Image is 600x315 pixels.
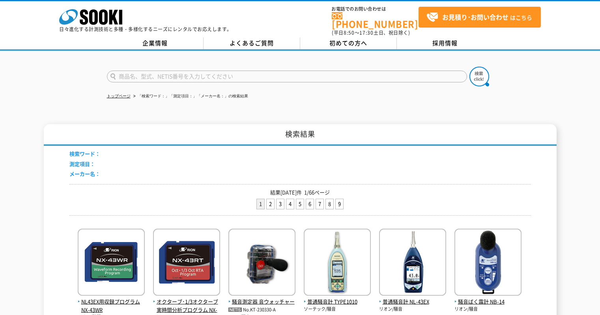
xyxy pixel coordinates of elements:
span: メーカー名： [69,170,100,177]
span: (平日 ～ 土日、祝日除く) [332,29,410,36]
a: 初めての方へ [300,37,397,49]
a: 4 [286,199,294,209]
p: ソーテック/騒音 [304,306,371,313]
img: btn_search.png [469,67,489,86]
span: 騒音ばく露計 NB-14 [454,298,521,306]
img: NX-43WR [78,229,145,298]
a: 3 [277,199,284,209]
strong: お見積り･お問い合わせ [442,12,508,22]
a: 採用情報 [397,37,493,49]
a: 2 [267,199,274,209]
img: 音ウォッチャー [228,229,295,298]
a: 普通騒音計 TYPE1010 [304,289,371,306]
a: よくあるご質問 [204,37,300,49]
span: 17:30 [359,29,374,36]
p: リオン/騒音 [379,306,446,313]
a: 企業情報 [107,37,204,49]
a: 騒音ばく露計 NB-14 [454,289,521,306]
a: 騒音測定器 音ウォッチャー [228,289,295,306]
span: 検索ワード： [69,150,100,157]
span: お電話でのお問い合わせは [332,7,419,11]
a: 8 [326,199,333,209]
span: NL43EX用収録プログラム NX-43WR [78,298,145,314]
a: [PHONE_NUMBER] [332,12,419,28]
span: はこちら [426,11,532,23]
span: 騒音測定器 音ウォッチャー [228,298,295,306]
img: NX-43RT [153,229,220,298]
p: No.KT-230330-A [228,306,295,314]
a: トップページ [107,94,131,98]
span: 初めての方へ [329,39,367,47]
p: リオン/騒音 [454,306,521,313]
a: 6 [306,199,314,209]
span: 8:50 [344,29,355,36]
span: 測定項目： [69,160,95,168]
a: お見積り･お問い合わせはこちら [419,7,541,28]
li: 1 [256,199,265,209]
img: NB-14 [454,229,521,298]
a: 普通騒音計 NL-43EX [379,289,446,306]
input: 商品名、型式、NETIS番号を入力してください [107,71,467,82]
span: 普通騒音計 TYPE1010 [304,298,371,306]
li: 「検索ワード：」「測定項目：」「メーカー名：」の検索結果 [132,92,248,101]
p: 日々進化する計測技術と多種・多様化するニーズにレンタルでお応えします。 [59,27,232,32]
span: 普通騒音計 NL-43EX [379,298,446,306]
img: TYPE1010 [304,229,371,298]
a: 5 [296,199,304,209]
p: 結果[DATE]件 1/66ページ [69,188,531,197]
h1: 検索結果 [44,124,557,146]
img: NL-43EX [379,229,446,298]
a: 7 [316,199,323,209]
a: NL43EX用収録プログラム NX-43WR [78,289,145,314]
a: 9 [336,199,343,209]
